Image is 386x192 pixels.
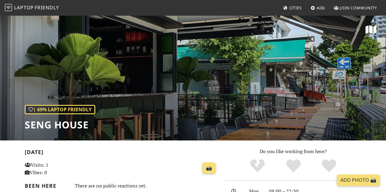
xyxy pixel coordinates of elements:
[5,4,12,11] img: LaptopFriendly
[317,5,325,11] span: Add
[25,119,95,131] h1: Seng House
[289,5,302,11] span: Cities
[25,183,68,189] h2: Been here
[337,175,380,186] a: Add Photo 📸
[311,159,347,174] div: Definitely!
[202,162,216,174] a: 📸
[25,105,95,115] div: | 69% Laptop Friendly
[5,3,59,13] a: LaptopFriendly LaptopFriendly
[14,4,34,11] span: Laptop
[281,2,304,13] a: Cities
[239,159,275,174] div: No
[225,148,361,156] p: Do you like working from here?
[331,2,379,13] a: Join Community
[35,4,59,11] span: Friendly
[340,5,377,11] span: Join Community
[25,161,84,177] p: Visits: 1 Vibes: 0
[275,159,311,174] div: Yes
[25,149,218,158] h2: [DATE]
[75,181,218,190] div: There are no public reactions yet.
[308,2,328,13] a: Add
